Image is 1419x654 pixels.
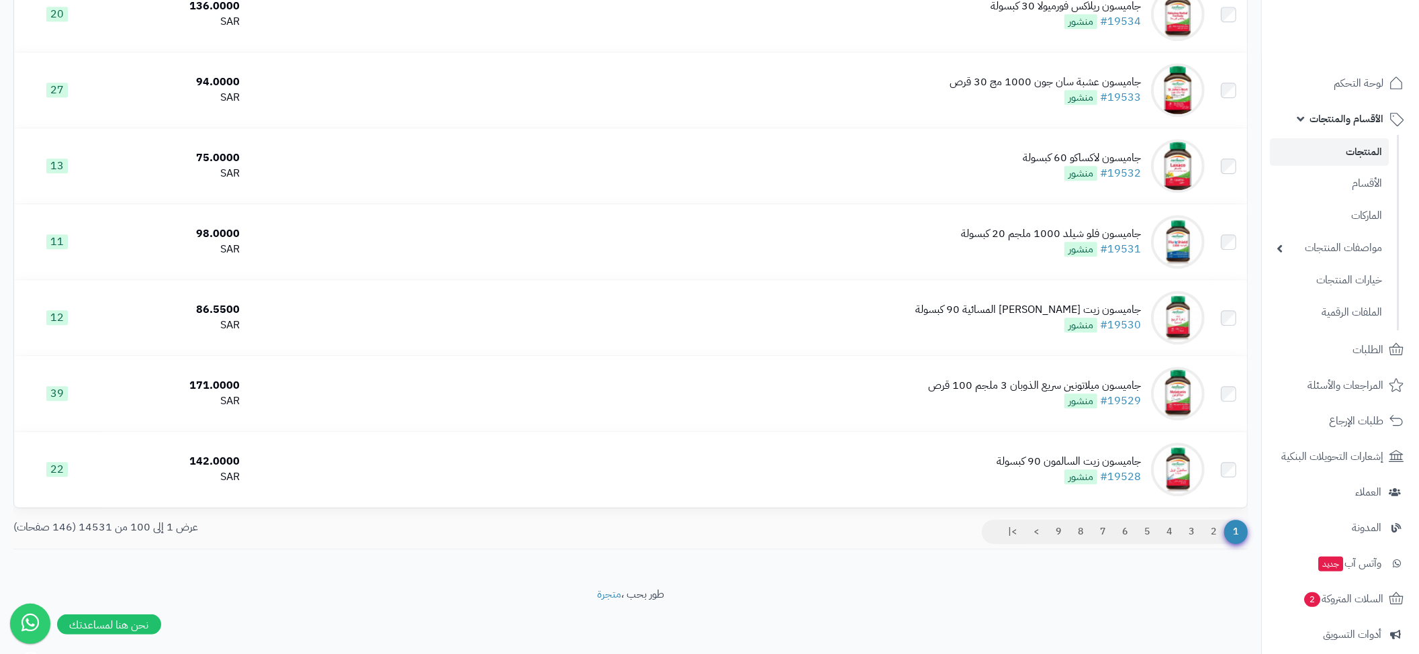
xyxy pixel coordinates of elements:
[1064,393,1097,408] span: منشور
[1304,592,1320,606] span: 2
[106,454,240,469] div: 142.0000
[1158,520,1181,544] a: 4
[1281,447,1383,466] span: إشعارات التحويلات البنكية
[915,302,1141,318] div: جاميسون زيت [PERSON_NAME] المسائية 90 كبسولة
[1100,469,1141,485] a: #19528
[1047,520,1070,544] a: 9
[106,14,240,30] div: SAR
[1064,166,1097,181] span: منشور
[1100,89,1141,105] a: #19533
[106,393,240,409] div: SAR
[1270,618,1411,651] a: أدوات التسويق
[1270,298,1389,327] a: الملفات الرقمية
[1334,74,1383,93] span: لوحة التحكم
[1151,291,1205,344] img: جاميسون زيت زهرة الربيع المسائية 90 كبسولة
[1270,476,1411,508] a: العملاء
[46,7,68,21] span: 20
[1270,334,1411,366] a: الطلبات
[961,226,1141,242] div: جاميسون فلو شيلد 1000 ملجم 20 كبسولة
[106,318,240,333] div: SAR
[1308,376,1383,395] span: المراجعات والأسئلة
[1100,393,1141,409] a: #19529
[1064,90,1097,105] span: منشور
[106,302,240,318] div: 86.5500
[1270,138,1389,166] a: المنتجات
[1318,557,1343,571] span: جديد
[1025,520,1048,544] a: >
[1270,440,1411,473] a: إشعارات التحويلات البنكية
[1353,340,1383,359] span: الطلبات
[106,469,240,485] div: SAR
[1328,10,1406,38] img: logo-2.png
[106,75,240,90] div: 94.0000
[1352,518,1381,537] span: المدونة
[1270,266,1389,295] a: خيارات المنتجات
[1270,547,1411,579] a: وآتس آبجديد
[1091,520,1114,544] a: 7
[1303,590,1383,608] span: السلات المتروكة
[1113,520,1136,544] a: 6
[1270,201,1389,230] a: الماركات
[1100,13,1141,30] a: #19534
[1270,169,1389,198] a: الأقسام
[1064,14,1097,29] span: منشور
[106,90,240,105] div: SAR
[46,234,68,249] span: 11
[1317,554,1381,573] span: وآتس آب
[1151,442,1205,496] img: جاميسون زيت السالمون 90 كبسولة
[1180,520,1203,544] a: 3
[928,378,1141,393] div: جاميسون ميلاتونين سريع الذوبان 3 ملجم 100 قرص
[1310,109,1383,128] span: الأقسام والمنتجات
[597,586,621,602] a: متجرة
[106,378,240,393] div: 171.0000
[1329,412,1383,430] span: طلبات الإرجاع
[46,83,68,97] span: 27
[1100,165,1141,181] a: #19532
[1136,520,1158,544] a: 5
[1355,483,1381,502] span: العملاء
[1224,520,1248,544] span: 1
[1151,367,1205,420] img: جاميسون ميلاتونين سريع الذوبان 3 ملجم 100 قرص
[106,242,240,257] div: SAR
[46,386,68,401] span: 39
[1270,234,1389,263] a: مواصفات المنتجات
[46,158,68,173] span: 13
[1270,369,1411,402] a: المراجعات والأسئلة
[1064,242,1097,256] span: منشور
[46,310,68,325] span: 12
[106,150,240,166] div: 75.0000
[1202,520,1225,544] a: 2
[106,226,240,242] div: 98.0000
[1100,317,1141,333] a: #19530
[950,75,1141,90] div: جاميسون عشبة سان جون 1000 مج 30 قرص
[997,454,1141,469] div: جاميسون زيت السالمون 90 كبسولة
[1064,469,1097,484] span: منشور
[1151,63,1205,117] img: جاميسون عشبة سان جون 1000 مج 30 قرص
[1023,150,1141,166] div: جاميسون لاكساكو 60 كبسولة
[1151,139,1205,193] img: جاميسون لاكساكو 60 كبسولة
[1270,512,1411,544] a: المدونة
[1069,520,1092,544] a: 8
[1270,583,1411,615] a: السلات المتروكة2
[1270,405,1411,437] a: طلبات الإرجاع
[1323,625,1381,644] span: أدوات التسويق
[106,166,240,181] div: SAR
[3,520,631,535] div: عرض 1 إلى 100 من 14531 (146 صفحات)
[1151,215,1205,269] img: جاميسون فلو شيلد 1000 ملجم 20 كبسولة
[1270,67,1411,99] a: لوحة التحكم
[999,520,1025,544] a: >|
[46,462,68,477] span: 22
[1064,318,1097,332] span: منشور
[1100,241,1141,257] a: #19531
